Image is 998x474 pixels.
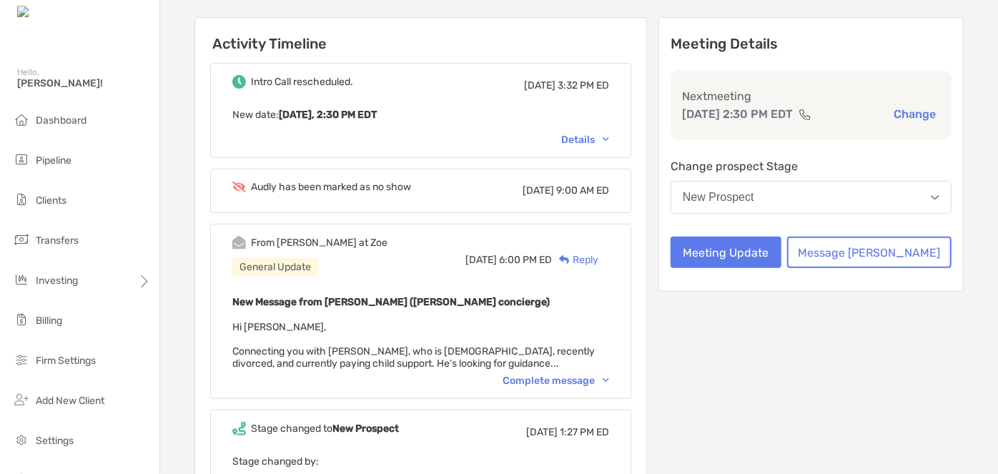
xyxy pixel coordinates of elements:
[671,157,952,175] p: Change prospect Stage
[232,296,550,308] b: New Message from [PERSON_NAME] ([PERSON_NAME] concierge)
[526,426,558,438] span: [DATE]
[17,77,151,89] span: [PERSON_NAME]!
[17,6,78,19] img: Zoe Logo
[232,75,246,89] img: Event icon
[36,275,78,287] span: Investing
[232,258,318,276] div: General Update
[251,181,411,193] div: Audly has been marked as no show
[232,453,609,470] p: Stage changed by:
[232,422,246,435] img: Event icon
[499,254,552,266] span: 6:00 PM ED
[36,154,71,167] span: Pipeline
[523,184,554,197] span: [DATE]
[560,426,609,438] span: 1:27 PM ED
[36,395,104,407] span: Add New Client
[13,191,30,208] img: clients icon
[671,181,952,214] button: New Prospect
[558,79,609,92] span: 3:32 PM ED
[251,76,353,88] div: Intro Call rescheduled.
[682,87,940,105] p: Next meeting
[465,254,497,266] span: [DATE]
[279,109,377,121] b: [DATE], 2:30 PM EDT
[671,237,781,268] button: Meeting Update
[503,375,609,387] div: Complete message
[13,111,30,128] img: dashboard icon
[552,252,598,267] div: Reply
[13,351,30,368] img: firm-settings icon
[332,423,399,435] b: New Prospect
[603,137,609,142] img: Chevron icon
[36,355,96,367] span: Firm Settings
[13,431,30,448] img: settings icon
[889,107,940,122] button: Change
[524,79,555,92] span: [DATE]
[671,35,952,53] p: Meeting Details
[556,184,609,197] span: 9:00 AM ED
[13,311,30,328] img: billing icon
[36,114,87,127] span: Dashboard
[251,237,387,249] div: From [PERSON_NAME] at Zoe
[561,134,609,146] div: Details
[195,18,646,52] h6: Activity Timeline
[683,191,754,204] div: New Prospect
[232,106,609,124] p: New date :
[232,236,246,250] img: Event icon
[13,271,30,288] img: investing icon
[13,151,30,168] img: pipeline icon
[232,182,246,192] img: Event icon
[931,195,939,200] img: Open dropdown arrow
[682,105,793,123] p: [DATE] 2:30 PM EDT
[13,391,30,408] img: add_new_client icon
[251,423,399,435] div: Stage changed to
[13,231,30,248] img: transfers icon
[36,194,66,207] span: Clients
[799,109,811,120] img: communication type
[559,255,570,265] img: Reply icon
[36,234,79,247] span: Transfers
[232,321,595,370] span: Hi [PERSON_NAME], Connecting you with [PERSON_NAME], who is [DEMOGRAPHIC_DATA], recently divorced...
[787,237,952,268] button: Message [PERSON_NAME]
[603,378,609,382] img: Chevron icon
[36,435,74,447] span: Settings
[36,315,62,327] span: Billing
